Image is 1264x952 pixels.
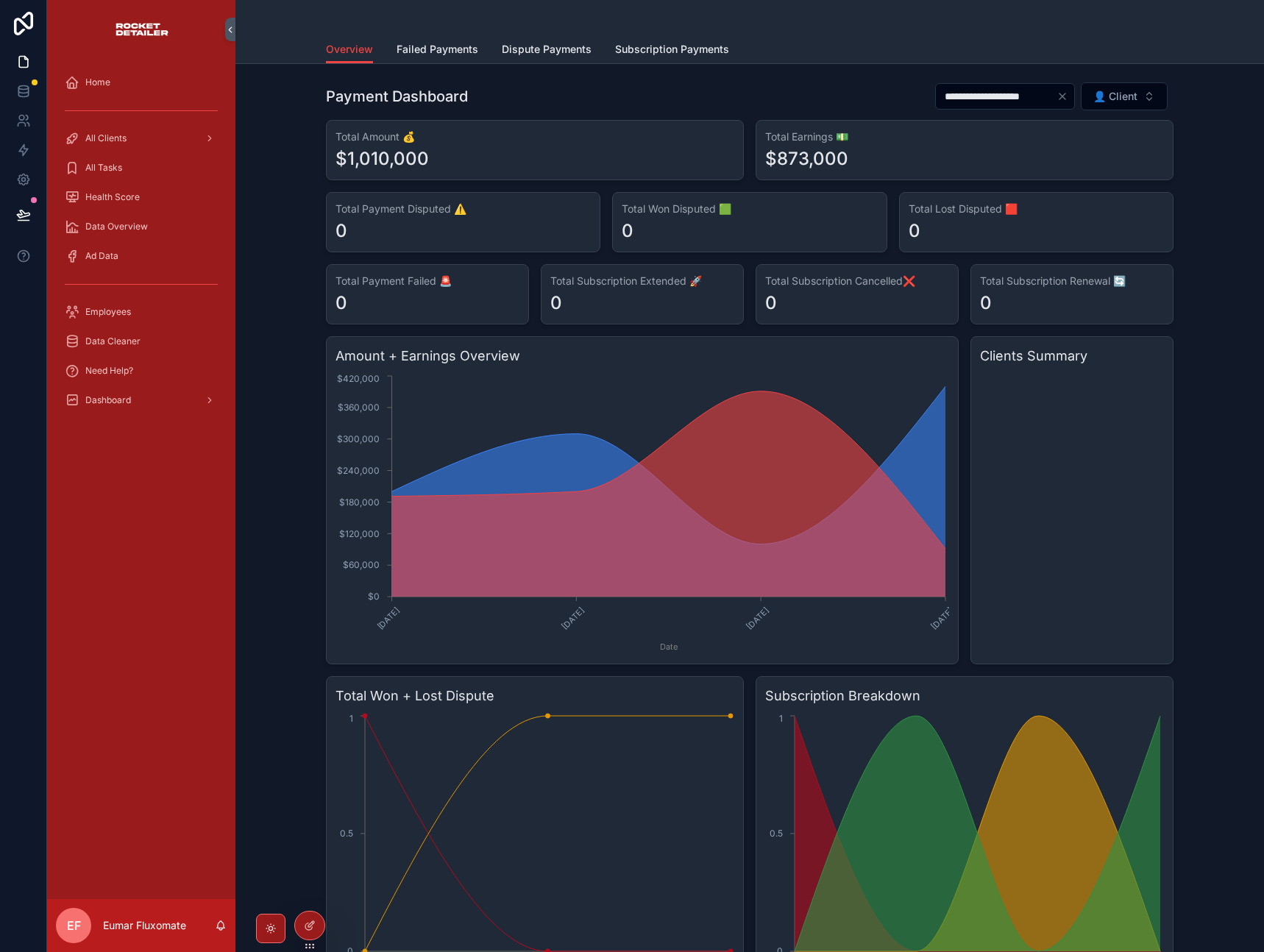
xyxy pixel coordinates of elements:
img: App logo [114,18,169,41]
h3: Total Won + Lost Dispute [335,686,734,706]
h3: Total Subscription Renewal 🔄 [980,274,1164,288]
a: Dispute Payments [502,36,592,65]
div: chart [980,372,1164,655]
tspan: $120,000 [339,528,380,539]
tspan: $0 [368,591,380,602]
span: 👤 Client [1093,89,1137,104]
text: [DATE] [745,605,771,632]
a: Subscription Payments [615,36,729,65]
tspan: Date [660,642,678,652]
h3: Subscription Breakdown [765,686,1164,706]
tspan: $60,000 [343,559,380,570]
h3: Total Earnings 💵 [765,129,1164,144]
div: 0 [980,291,992,315]
h3: Total Payment Disputed ⚠️ [335,202,591,216]
span: Data Overview [85,221,148,232]
a: Need Help? [56,358,227,384]
span: All Clients [85,132,127,144]
tspan: 0.5 [340,828,353,839]
span: Overview [326,42,373,57]
div: $1,010,000 [335,147,429,171]
tspan: $240,000 [337,465,380,476]
tspan: $300,000 [337,433,380,444]
div: 0 [335,219,347,243]
text: [DATE] [560,605,586,632]
div: 0 [765,291,777,315]
div: 0 [550,291,562,315]
h3: Amount + Earnings Overview [335,346,949,366]
tspan: 0.5 [770,828,783,839]
span: Ad Data [85,250,118,262]
a: Failed Payments [397,36,478,65]
text: [DATE] [375,605,402,632]
div: 0 [335,291,347,315]
tspan: $360,000 [338,402,380,413]
span: Data Cleaner [85,335,141,347]
div: chart [335,372,949,655]
a: Health Score [56,184,227,210]
a: Home [56,69,227,96]
span: Employees [85,306,131,318]
h3: Total Subscription Extended 🚀 [550,274,734,288]
a: Dashboard [56,387,227,413]
a: All Clients [56,125,227,152]
h3: Clients Summary [980,346,1164,366]
span: All Tasks [85,162,122,174]
span: Dispute Payments [502,42,592,57]
div: $873,000 [765,147,848,171]
h3: Total Payment Failed 🚨 [335,274,519,288]
span: Subscription Payments [615,42,729,57]
span: Need Help? [85,365,133,377]
span: Failed Payments [397,42,478,57]
span: EF [67,917,81,934]
h3: Total Won Disputed 🟩 [622,202,877,216]
tspan: $420,000 [337,373,380,384]
h3: Total Amount 💰 [335,129,734,144]
tspan: $180,000 [339,497,380,508]
button: Clear [1057,90,1074,102]
a: Overview [326,36,373,64]
a: Employees [56,299,227,325]
div: scrollable content [47,59,235,433]
span: Dashboard [85,394,131,406]
p: Eumar Fluxomate [103,918,186,933]
h3: Total Subscription Cancelled❌ [765,274,949,288]
a: Data Overview [56,213,227,240]
a: All Tasks [56,154,227,181]
h3: Total Lost Disputed 🟥 [909,202,1164,216]
a: Ad Data [56,243,227,269]
span: Health Score [85,191,140,203]
div: 0 [622,219,633,243]
h1: Payment Dashboard [326,86,468,107]
a: Data Cleaner [56,328,227,355]
button: Select Button [1081,82,1168,110]
tspan: 1 [349,713,353,724]
span: Home [85,77,110,88]
div: 0 [909,219,920,243]
tspan: 1 [779,713,783,724]
text: [DATE] [929,605,955,632]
